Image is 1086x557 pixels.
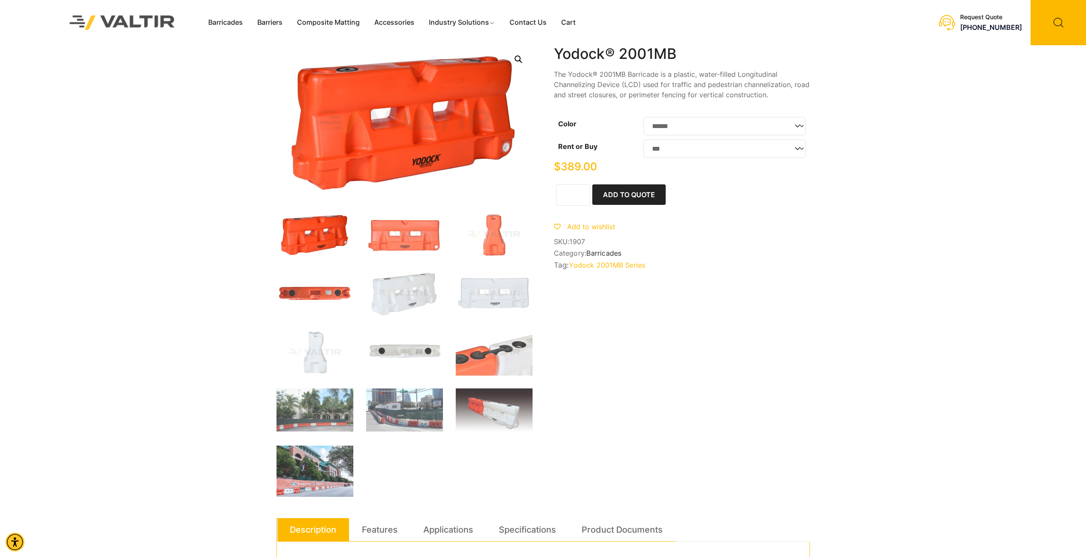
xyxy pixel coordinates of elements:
span: Category: [554,249,810,257]
img: A view of Minute Maid Park with a barrier displaying "Houston Astros" and a Texas flag, surrounde... [277,446,353,497]
a: Accessories [367,16,422,29]
img: A construction area with orange and white barriers, surrounded by palm trees and a building in th... [277,388,353,432]
img: An orange traffic cone with a wide base and a tapered top, designed for road safety and traffic m... [456,212,533,258]
a: Industry Solutions [422,16,502,29]
div: Request Quote [960,14,1022,21]
a: Features [362,518,398,541]
a: Specifications [499,518,556,541]
span: 1907 [569,237,585,246]
span: Add to wishlist [567,222,615,231]
bdi: 389.00 [554,160,597,173]
label: Color [558,120,576,128]
a: call (888) 496-3625 [960,23,1022,32]
span: SKU: [554,238,810,246]
div: Accessibility Menu [6,533,24,551]
img: A white plastic barrier with two rectangular openings, featuring the brand name "Yodock" and a logo. [456,271,533,317]
img: Valtir Rentals [58,4,186,41]
p: The Yodock® 2001MB Barricade is a plastic, water-filled Longitudinal Channelizing Device (LCD) us... [554,69,810,100]
img: A white plastic tank with two black caps and a label on the side, viewed from above. [366,330,443,376]
a: Open this option [511,52,526,67]
img: An orange traffic barrier with two rectangular openings and a logo, designed for road safety and ... [366,212,443,258]
img: Construction site with traffic barriers, green fencing, and a street sign for Nueces St. in an ur... [366,388,443,432]
button: Add to Quote [592,184,666,205]
a: Cart [554,16,583,29]
a: Barriers [250,16,290,29]
span: $ [554,160,561,173]
label: Rent or Buy [558,142,597,151]
a: Contact Us [502,16,554,29]
img: A white plastic container with a unique shape, likely used for storage or dispensing liquids. [277,330,353,376]
a: Applications [423,518,473,541]
a: Description [290,518,336,541]
img: An orange traffic barrier with a smooth surface and cutouts for visibility, labeled "YODOCK." [277,212,353,258]
img: Close-up of two connected plastic containers, one orange and one white, featuring black caps and ... [456,330,533,376]
a: Add to wishlist [554,222,615,231]
img: An orange plastic dock float with two circular openings and a rectangular label on top. [277,271,353,317]
a: Barricades [586,249,621,257]
h1: Yodock® 2001MB [554,45,810,63]
span: Tag: [554,261,810,269]
a: Composite Matting [290,16,367,29]
img: A white plastic barrier with a textured surface, designed for traffic control or safety purposes. [366,271,443,317]
a: Barricades [201,16,250,29]
a: Product Documents [582,518,663,541]
a: Yodock 2001MB Series [569,261,645,269]
input: Product quantity [556,184,590,206]
img: A segmented traffic barrier featuring orange and white sections, designed for road safety and del... [456,388,533,433]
